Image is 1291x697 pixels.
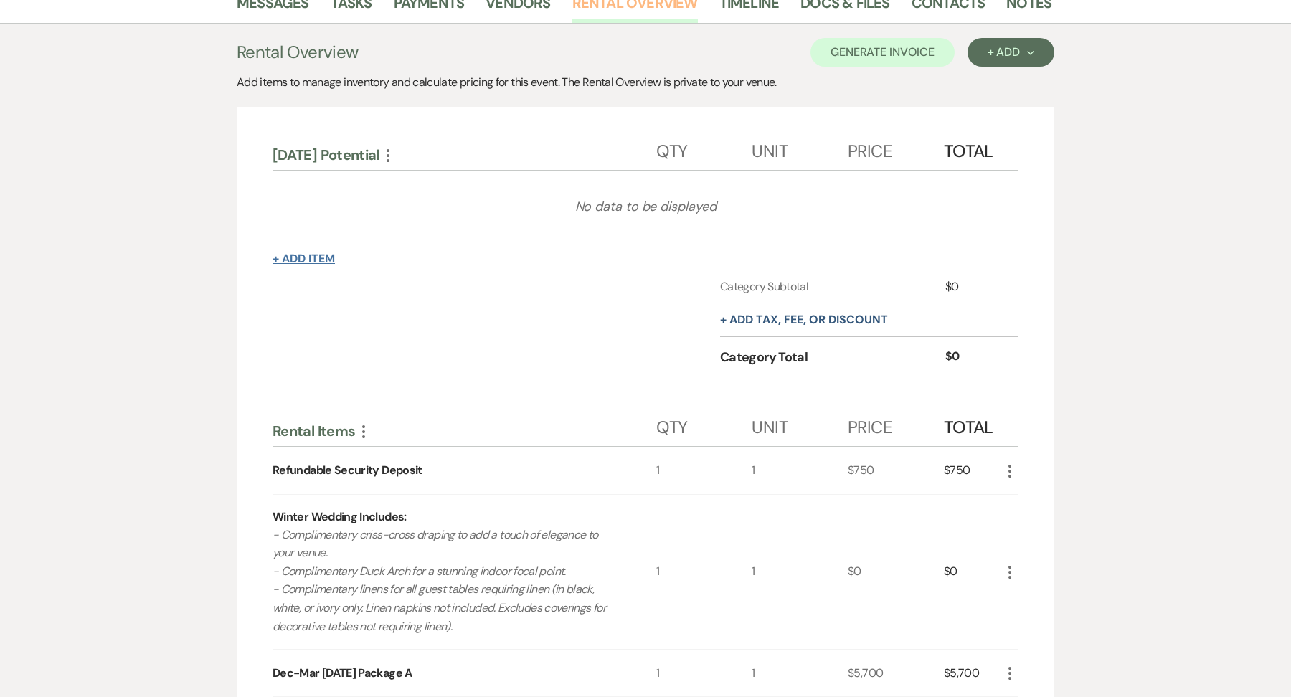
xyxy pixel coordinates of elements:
div: Dec-Mar [DATE] Package A [273,665,412,682]
div: 1 [752,447,848,494]
button: + Add Item [273,253,335,265]
div: Category Subtotal [720,278,945,295]
div: $0 [945,278,1001,295]
div: $0 [945,348,1001,367]
div: Unit [752,403,848,446]
div: Price [848,127,944,170]
div: 1 [752,495,848,650]
div: [DATE] Potential [273,146,656,164]
div: $5,700 [944,650,1001,696]
div: $750 [848,447,944,494]
div: 1 [752,650,848,696]
div: $0 [848,495,944,650]
div: Category Total [720,348,945,367]
div: + Add [988,47,1034,58]
div: 1 [656,650,752,696]
div: Total [944,127,1001,170]
div: $0 [944,495,1001,650]
button: Generate Invoice [810,38,955,67]
div: Add items to manage inventory and calculate pricing for this event. The Rental Overview is privat... [237,74,1054,91]
button: + Add tax, fee, or discount [720,314,888,326]
button: + Add [968,38,1054,67]
div: $750 [944,447,1001,494]
div: 1 [656,447,752,494]
div: Qty [656,127,752,170]
div: 1 [656,495,752,650]
h3: Rental Overview [237,39,358,65]
div: Rental Items [273,422,656,440]
div: Winter Wedding Includes: [273,508,407,526]
div: Unit [752,127,848,170]
div: Price [848,403,944,446]
div: Qty [656,403,752,446]
div: Refundable Security Deposit [273,462,422,479]
div: Total [944,403,1001,446]
div: $5,700 [848,650,944,696]
div: No data to be displayed [273,171,1018,243]
p: - Complimentary criss-cross draping to add a touch of elegance to your venue. - Complimentary Duc... [273,526,618,636]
